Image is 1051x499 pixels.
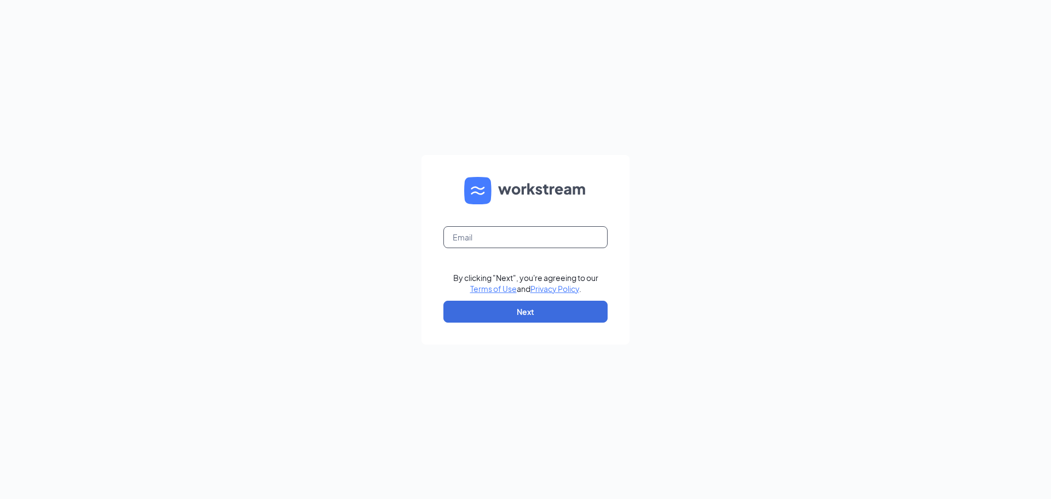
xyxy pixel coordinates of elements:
[443,301,608,323] button: Next
[443,226,608,248] input: Email
[530,284,579,294] a: Privacy Policy
[453,272,598,294] div: By clicking "Next", you're agreeing to our and .
[464,177,587,204] img: WS logo and Workstream text
[470,284,517,294] a: Terms of Use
